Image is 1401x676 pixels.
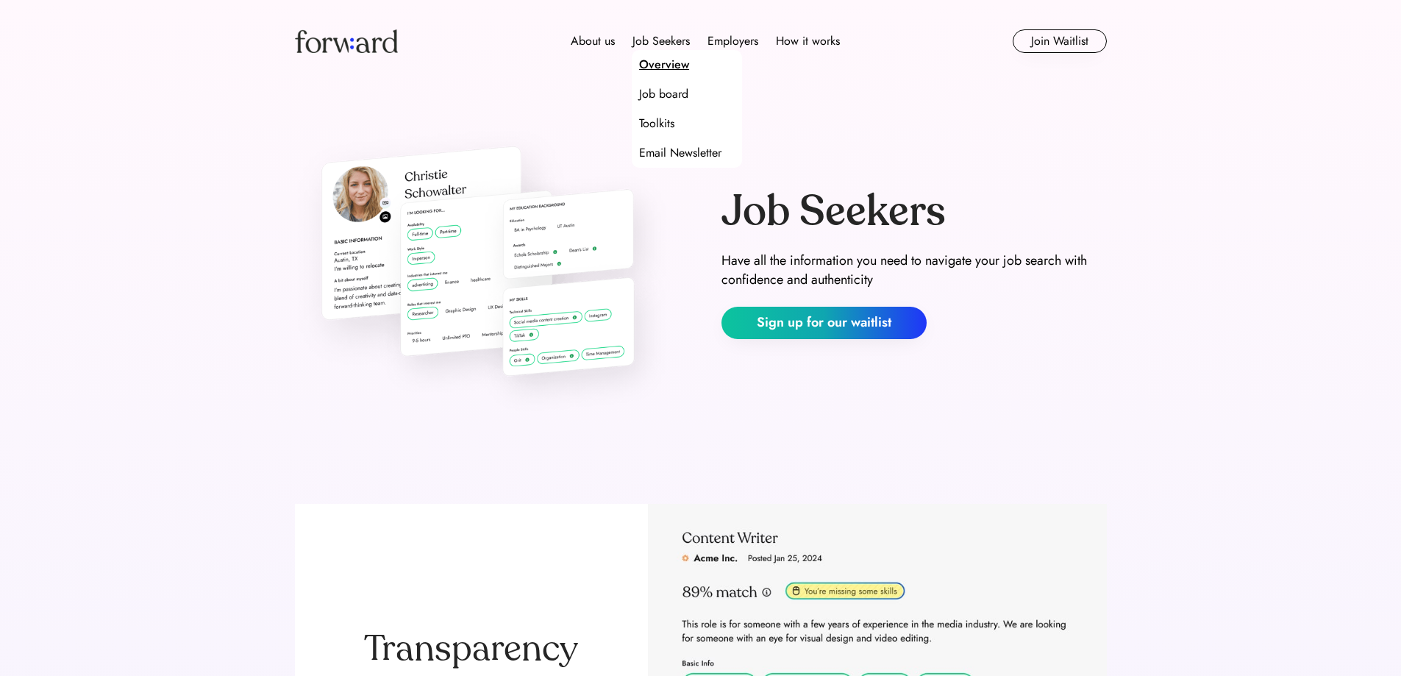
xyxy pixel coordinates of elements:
img: job-seekers-hero-image.png [295,112,680,416]
button: Join Waitlist [1013,29,1107,53]
div: Email Newsletter [639,144,721,162]
div: Have all the information you need to navigate your job search with confidence and authenticity [721,252,1107,288]
div: Job board [639,85,688,103]
img: Forward logo [295,29,398,53]
div: Transparency [324,628,618,669]
div: Employers [707,32,758,50]
div: How it works [776,32,840,50]
button: Sign up for our waitlist [721,307,927,339]
div: Overview [639,56,689,74]
div: Toolkits [639,115,674,132]
div: Job Seekers [632,32,690,50]
div: About us [571,32,615,50]
div: Job Seekers [721,189,946,235]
